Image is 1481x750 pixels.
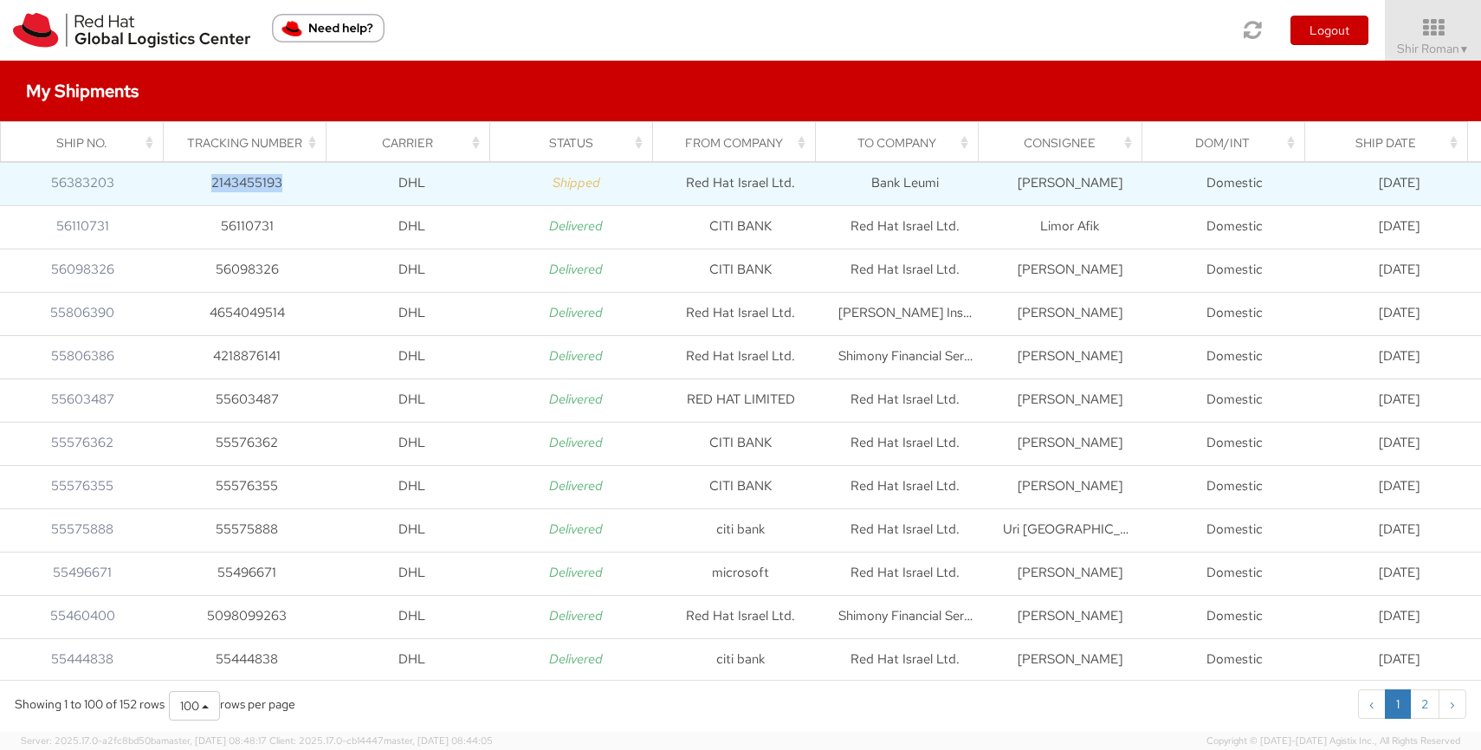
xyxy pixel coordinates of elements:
[1290,16,1368,45] button: Logout
[823,465,987,508] td: Red Hat Israel Ltd.
[329,595,494,638] td: DHL
[1316,638,1481,682] td: [DATE]
[823,638,987,682] td: Red Hat Israel Ltd.
[1152,465,1316,508] td: Domestic
[165,378,329,422] td: 55603487
[51,347,114,365] a: 55806386
[823,595,987,638] td: Shimony Financial Services
[1397,41,1470,56] span: Shir Roman
[1206,734,1460,748] span: Copyright © [DATE]-[DATE] Agistix Inc., All Rights Reserved
[329,162,494,205] td: DHL
[658,292,823,335] td: Red Hat Israel Ltd.
[1320,134,1462,152] div: Ship Date
[823,292,987,335] td: [PERSON_NAME] Insurance
[549,391,603,408] i: Delivered
[51,520,113,538] a: 55575888
[1152,595,1316,638] td: Domestic
[269,734,493,747] span: Client: 2025.17.0-cb14447
[823,205,987,249] td: Red Hat Israel Ltd.
[165,638,329,682] td: 55444838
[16,134,158,152] div: Ship No.
[1152,205,1316,249] td: Domestic
[51,650,113,668] a: 55444838
[165,508,329,552] td: 55575888
[1152,638,1316,682] td: Domestic
[165,595,329,638] td: 5098099263
[329,292,494,335] td: DHL
[549,564,603,581] i: Delivered
[658,552,823,595] td: microsoft
[1152,292,1316,335] td: Domestic
[658,378,823,422] td: RED HAT LIMITED
[329,638,494,682] td: DHL
[549,650,603,668] i: Delivered
[987,595,1152,638] td: [PERSON_NAME]
[1152,249,1316,292] td: Domestic
[1152,335,1316,378] td: Domestic
[272,14,385,42] button: Need help?
[51,391,114,408] a: 55603487
[549,261,603,278] i: Delivered
[1152,552,1316,595] td: Domestic
[658,595,823,638] td: Red Hat Israel Ltd.
[823,162,987,205] td: Bank Leumi
[1152,422,1316,465] td: Domestic
[1316,422,1481,465] td: [DATE]
[169,691,295,721] div: rows per page
[180,698,199,714] span: 100
[549,607,603,624] i: Delivered
[329,249,494,292] td: DHL
[823,422,987,465] td: Red Hat Israel Ltd.
[1358,689,1386,719] a: previous page
[13,13,250,48] img: rh-logistics-00dfa346123c4ec078e1.svg
[987,249,1152,292] td: [PERSON_NAME]
[994,134,1136,152] div: Consignee
[1459,42,1470,56] span: ▼
[1157,134,1299,152] div: Dom/Int
[329,552,494,595] td: DHL
[1316,205,1481,249] td: [DATE]
[1439,689,1466,719] a: next page
[823,335,987,378] td: Shimony Financial Services
[26,81,139,100] h4: My Shipments
[50,304,114,321] a: 55806390
[342,134,484,152] div: Carrier
[823,552,987,595] td: Red Hat Israel Ltd.
[1316,249,1481,292] td: [DATE]
[165,292,329,335] td: 4654049514
[53,564,112,581] a: 55496671
[823,508,987,552] td: Red Hat Israel Ltd.
[51,477,113,495] a: 55576355
[658,508,823,552] td: citi bank
[51,174,114,191] a: 56383203
[50,607,115,624] a: 55460400
[165,162,329,205] td: 2143455193
[179,134,321,152] div: Tracking Number
[549,520,603,538] i: Delivered
[1316,465,1481,508] td: [DATE]
[21,734,267,747] span: Server: 2025.17.0-a2fc8bd50ba
[658,638,823,682] td: citi bank
[1316,292,1481,335] td: [DATE]
[987,205,1152,249] td: Limor Afik
[987,638,1152,682] td: [PERSON_NAME]
[165,422,329,465] td: 55576362
[384,734,493,747] span: master, [DATE] 08:44:05
[329,422,494,465] td: DHL
[1316,552,1481,595] td: [DATE]
[549,347,603,365] i: Delivered
[505,134,647,152] div: Status
[15,696,165,712] span: Showing 1 to 100 of 152 rows
[329,335,494,378] td: DHL
[329,465,494,508] td: DHL
[1152,378,1316,422] td: Domestic
[165,465,329,508] td: 55576355
[553,174,600,191] i: Shipped
[169,691,220,721] button: 100
[1316,595,1481,638] td: [DATE]
[1316,508,1481,552] td: [DATE]
[1316,378,1481,422] td: [DATE]
[165,335,329,378] td: 4218876141
[658,422,823,465] td: CITI BANK
[1152,162,1316,205] td: Domestic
